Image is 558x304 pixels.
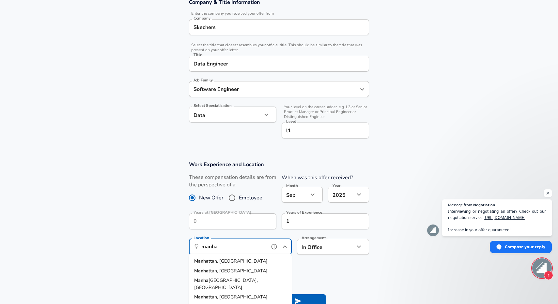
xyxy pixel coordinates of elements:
span: Compose your reply [505,241,545,253]
button: Open [358,85,367,94]
span: ttan, [GEOGRAPHIC_DATA] [209,294,268,300]
span: [GEOGRAPHIC_DATA], [GEOGRAPHIC_DATA] [194,277,258,291]
div: Open chat [532,258,552,278]
span: New Offer [199,194,224,202]
input: L3 [285,125,366,136]
span: 1 [544,271,553,280]
strong: Manha [194,267,209,274]
div: 2025 [328,187,355,203]
span: Interviewing or negotiating an offer? Check out our negotiation service: Increase in your offer g... [448,208,546,233]
strong: Manha [194,277,209,283]
label: When was this offer received? [282,174,353,181]
label: Arrangement [302,236,326,240]
span: Message from [448,203,472,207]
button: help [269,242,279,252]
span: Select the title that closest resembles your official title. This should be similar to the title ... [189,43,369,52]
label: Location [194,236,209,240]
div: In Office [297,239,345,255]
input: Software Engineer [192,59,366,69]
button: Close [280,242,289,251]
span: Enter the company you received your offer from [189,11,369,16]
label: Company [194,16,210,20]
label: Title [194,53,202,57]
input: 7 [282,213,355,229]
strong: Manha [194,294,209,300]
div: Data [189,107,262,123]
label: These compensation details are from the perspective of a: [189,174,276,189]
h3: Work Experience and Location [189,161,369,168]
span: Employee [239,194,262,202]
span: Negotiation [473,203,495,207]
input: 0 [189,213,262,229]
strong: Manha [194,258,209,264]
label: Years at [GEOGRAPHIC_DATA] [194,210,251,214]
div: Sep [282,187,308,203]
span: ttan, [GEOGRAPHIC_DATA] [209,258,268,264]
label: Level [286,120,296,123]
span: ttan, [GEOGRAPHIC_DATA] [209,267,268,274]
label: Select Specialization [194,104,231,108]
label: Year [333,184,341,188]
label: Years of Experience [286,210,322,214]
input: Software Engineer [192,84,356,94]
label: Month [286,184,298,188]
span: Your level on the career ladder. e.g. L3 or Senior Product Manager or Principal Engineer or Disti... [282,105,369,119]
input: Google [192,22,366,32]
label: Job Family [194,78,213,82]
